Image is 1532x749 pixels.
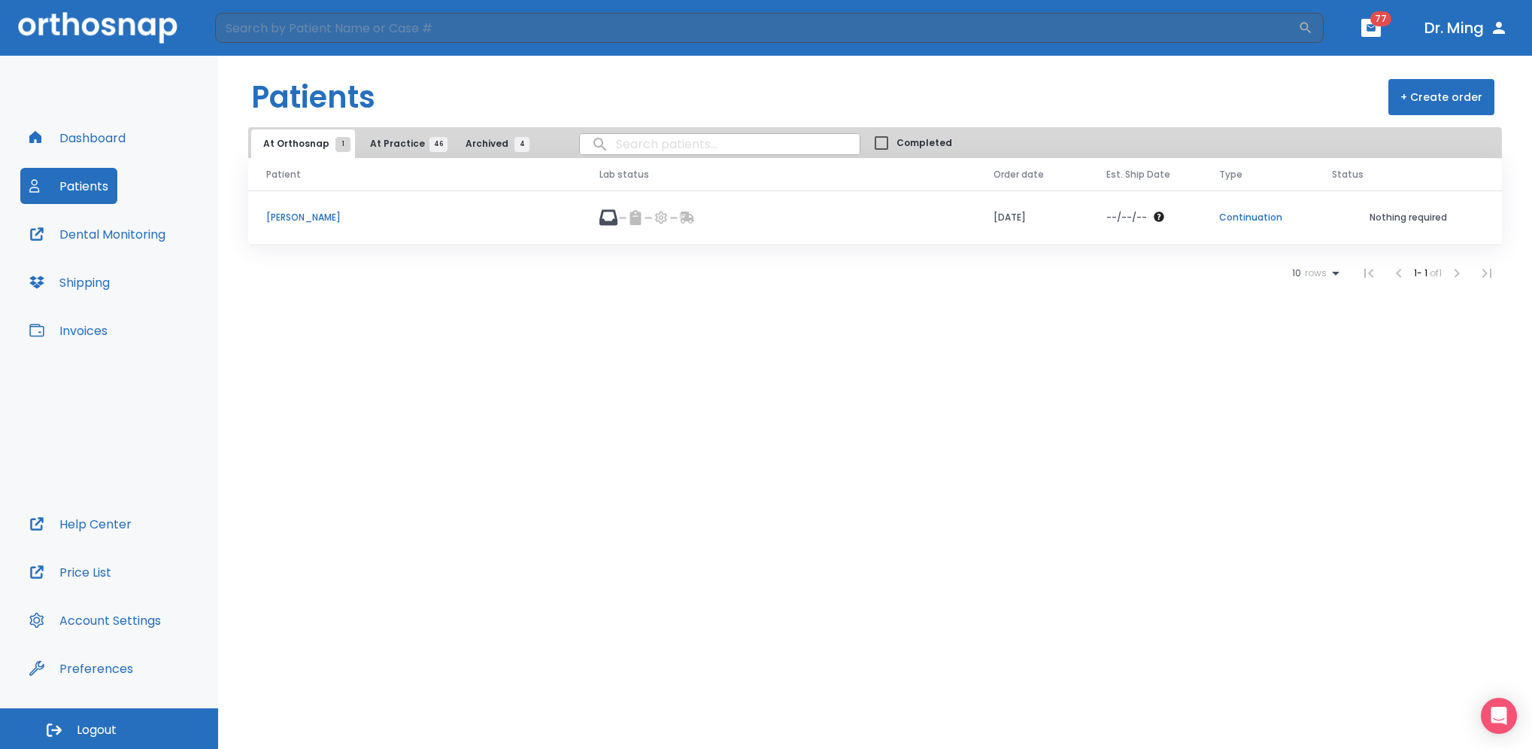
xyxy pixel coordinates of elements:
span: 1 - 1 [1414,266,1430,279]
span: At Orthosnap [263,137,343,151]
span: Status [1332,168,1364,181]
p: --/--/-- [1106,211,1147,224]
span: At Practice [370,137,438,151]
span: Lab status [599,168,649,181]
span: 1 [335,137,350,152]
span: Type [1219,168,1242,181]
h1: Patients [251,75,375,120]
span: Archived [466,137,522,151]
span: Est. Ship Date [1106,168,1170,181]
span: Logout [77,722,117,738]
button: Dental Monitoring [20,216,174,252]
p: Continuation [1219,211,1296,224]
button: Dashboard [20,120,135,156]
div: The date will be available after approving treatment plan [1106,211,1183,224]
button: Shipping [20,264,119,300]
span: rows [1301,268,1327,279]
span: 4 [514,137,529,152]
span: Patient [266,168,301,181]
button: Dr. Ming [1418,14,1514,41]
td: [DATE] [975,190,1088,245]
span: 46 [429,137,447,152]
input: search [580,129,860,159]
p: Nothing required [1332,211,1484,224]
span: Completed [896,136,952,150]
button: Help Center [20,506,141,542]
button: Invoices [20,312,117,349]
span: Order date [994,168,1044,181]
span: of 1 [1430,266,1442,279]
button: Account Settings [20,602,170,638]
button: Preferences [20,650,142,687]
img: Orthosnap [18,12,177,43]
span: 77 [1370,11,1391,26]
input: Search by Patient Name or Case # [215,13,1298,43]
button: Price List [20,554,120,590]
button: + Create order [1388,79,1494,115]
div: Open Intercom Messenger [1481,698,1517,734]
button: Patients [20,168,117,204]
span: 10 [1292,268,1301,279]
p: [PERSON_NAME] [266,211,563,224]
div: tabs [251,129,537,158]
